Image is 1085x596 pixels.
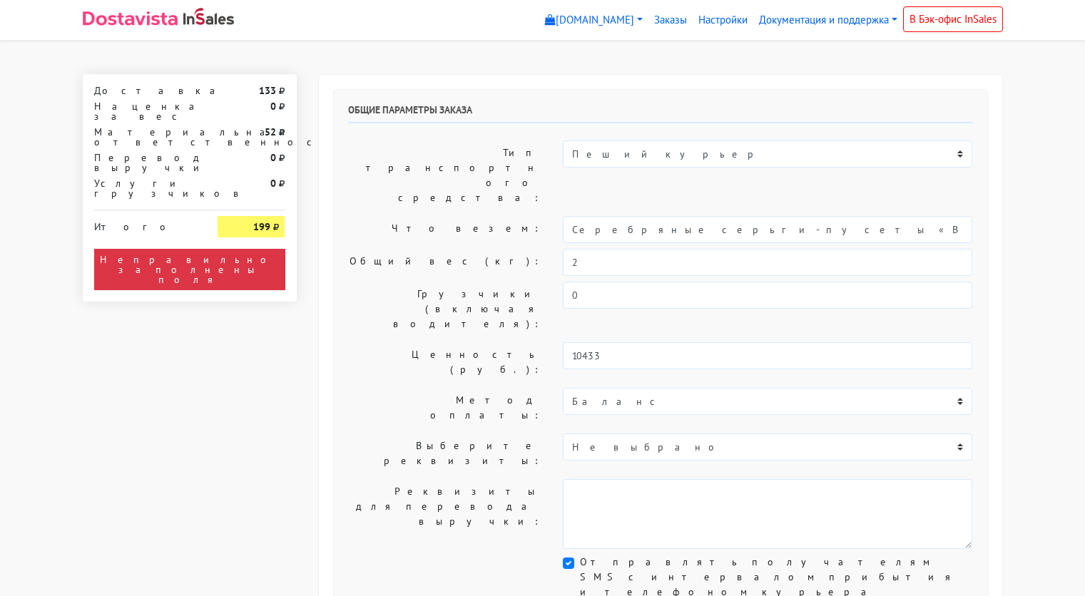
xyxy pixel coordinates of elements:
label: Выберите реквизиты: [337,433,553,473]
label: Реквизиты для перевода выручки: [337,479,553,549]
a: В Бэк-офис InSales [903,6,1003,32]
label: Что везем: [337,216,553,243]
strong: 0 [270,151,276,164]
label: Метод оплаты: [337,388,553,428]
div: Неправильно заполнены поля [94,249,285,290]
strong: 199 [253,220,270,233]
a: Настройки [693,6,753,34]
label: Общий вес (кг): [337,249,553,276]
strong: 133 [259,84,276,97]
a: Документация и поддержка [753,6,903,34]
div: Доставка [83,86,208,96]
img: Dostavista - срочная курьерская служба доставки [83,11,178,26]
label: Грузчики (включая водителя): [337,282,553,336]
div: Услуги грузчиков [83,178,208,198]
div: Перевод выручки [83,153,208,173]
strong: 52 [265,125,276,138]
div: Материальная ответственность [83,127,208,147]
label: Ценность (руб.): [337,342,553,382]
img: InSales [183,8,235,25]
h6: Общие параметры заказа [348,104,973,123]
a: [DOMAIN_NAME] [539,6,648,34]
div: Итого [94,216,197,232]
label: Тип транспортного средства: [337,140,553,210]
strong: 0 [270,177,276,190]
strong: 0 [270,100,276,113]
a: Заказы [648,6,693,34]
div: Наценка за вес [83,101,208,121]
